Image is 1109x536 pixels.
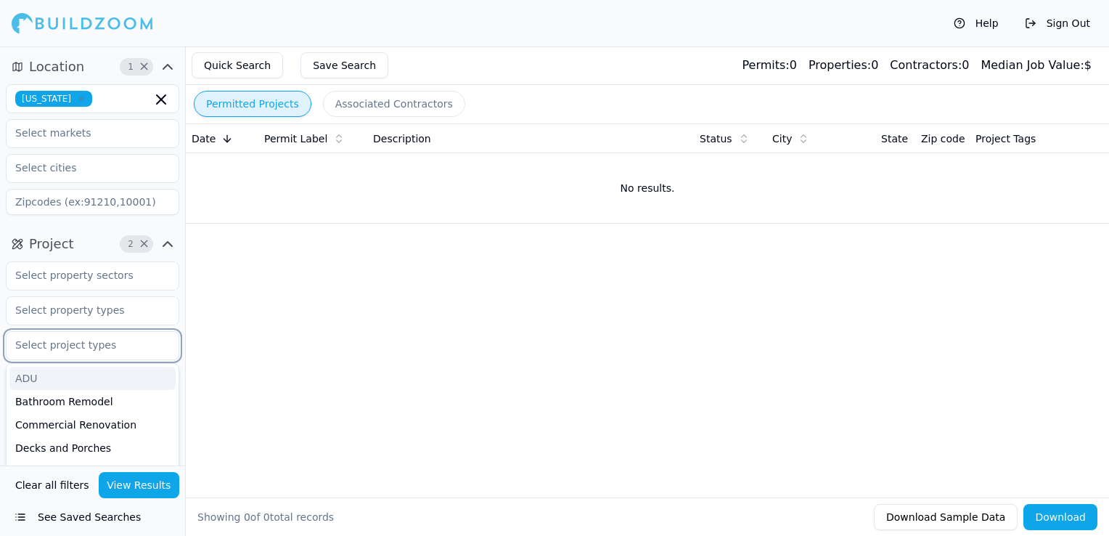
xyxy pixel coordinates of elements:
span: Permit Label [264,131,327,146]
div: Showing of total records [197,510,334,524]
span: Description [373,131,431,146]
div: Bathroom Remodel [9,390,176,413]
span: Zip code [921,131,965,146]
input: Select project types [7,332,160,358]
button: Location1Clear Location filters [6,55,179,78]
span: Date [192,131,216,146]
button: See Saved Searches [6,504,179,530]
div: Decks and Porches [9,436,176,460]
div: 0 [809,57,878,74]
div: 0 [890,57,969,74]
button: Help [946,12,1006,35]
input: Select property types [7,297,160,323]
button: Download Sample Data [874,504,1018,530]
span: Median Job Value: [981,58,1084,72]
span: Contractors: [890,58,962,72]
button: Save Search [300,52,388,78]
span: [US_STATE] [15,91,92,107]
span: 1 [123,60,138,74]
div: 0 [742,57,796,74]
td: No results. [186,153,1109,223]
span: Project [29,234,74,254]
span: Clear Project filters [139,240,150,248]
div: Commercial Renovation [9,413,176,436]
div: $ [981,57,1092,74]
span: Properties: [809,58,871,72]
button: Quick Search [192,52,283,78]
button: View Results [99,472,180,498]
input: Select property sectors [7,262,160,288]
span: Status [700,131,732,146]
div: ADU [9,367,176,390]
button: Clear all filters [12,472,93,498]
button: Sign Out [1018,12,1097,35]
span: 0 [263,511,270,523]
span: Clear Location filters [139,63,150,70]
div: Demolition [9,460,176,483]
input: Zipcodes (ex:91210,10001) [6,189,179,215]
span: 0 [244,511,250,523]
span: Location [29,57,84,77]
input: Select cities [7,155,160,181]
span: State [881,131,908,146]
button: Download [1023,504,1097,530]
span: Project Tags [975,131,1036,146]
span: City [772,131,792,146]
button: Project2Clear Project filters [6,232,179,256]
span: Permits: [742,58,789,72]
input: Select markets [7,120,160,146]
span: 2 [123,237,138,251]
button: Permitted Projects [194,91,311,117]
button: Associated Contractors [323,91,465,117]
